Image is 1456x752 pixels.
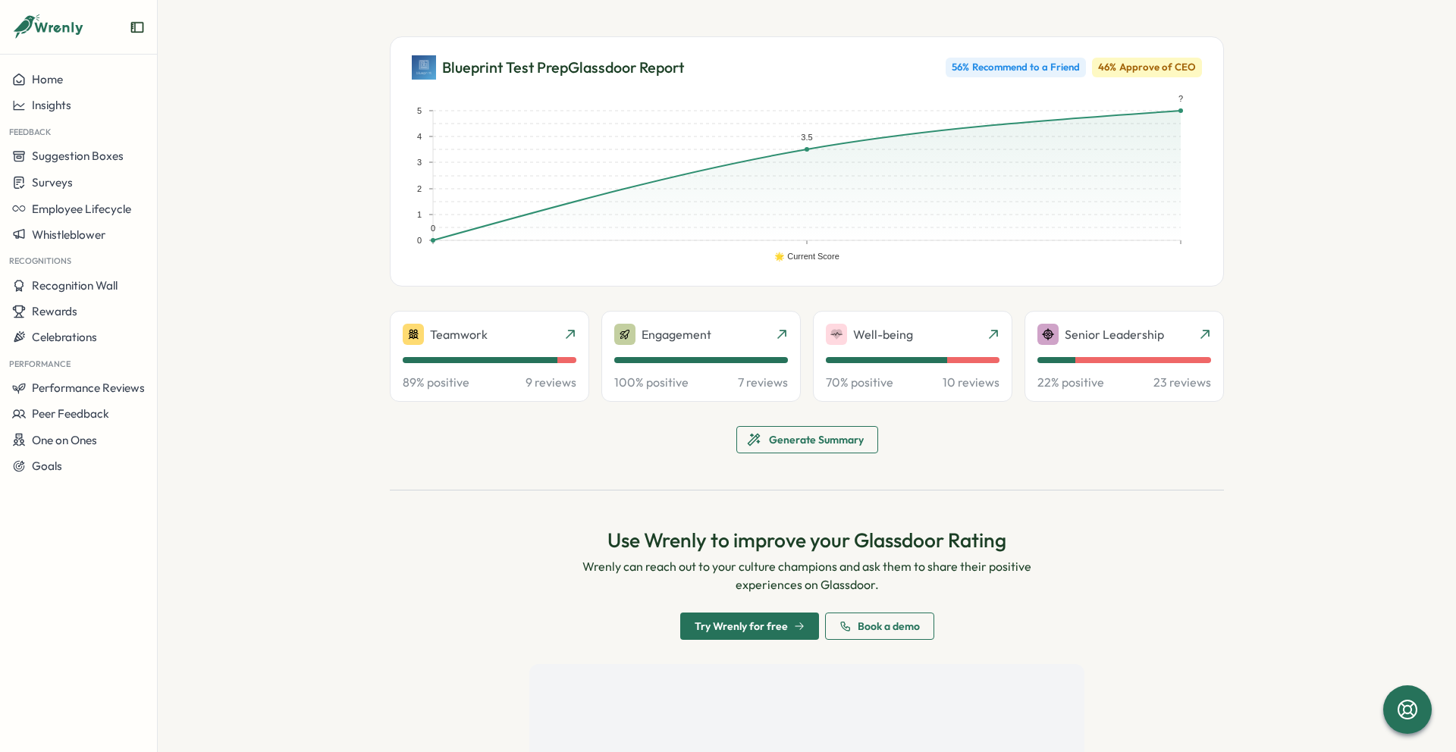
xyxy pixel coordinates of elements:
[442,56,684,80] p: Blueprint Test Prep Glassdoor Report
[738,375,788,389] p: 7 reviews
[1098,61,1116,74] span: 46 %
[1119,61,1196,74] span: Approve of CEO
[826,375,893,389] p: 70 % positive
[769,427,864,453] span: Generate Summary
[32,149,124,163] span: Suggestion Boxes
[695,621,788,631] span: Try Wrenly for free
[825,613,934,640] button: Book a demo
[417,158,422,167] text: 3
[1037,375,1104,389] p: 22 % positive
[32,175,73,190] span: Surveys
[32,278,118,293] span: Recognition Wall
[952,61,969,74] span: 56 %
[32,406,109,421] span: Peer Feedback
[552,557,1062,595] p: Wrenly can reach out to your culture champions and ask them to share their positive experiences o...
[858,621,920,631] span: Book a demo
[412,55,436,80] img: Blueprint Test Prep
[417,184,422,193] text: 2
[972,61,1080,74] span: Recommend to a Friend
[417,210,422,219] text: 1
[430,327,488,341] p: Teamwork
[552,527,1062,553] p: Use Wrenly to improve your Glassdoor Rating
[1025,311,1224,402] button: Senior Leadership22% positive23 reviews
[417,106,422,115] text: 5
[417,132,422,141] text: 4
[32,202,131,216] span: Employee Lifecycle
[853,327,913,341] p: Well-being
[736,426,878,453] button: Generate Summary
[1153,375,1211,389] p: 23 reviews
[943,375,999,389] p: 10 reviews
[32,98,71,112] span: Insights
[614,375,689,389] p: 100 % positive
[813,311,1012,402] button: Well-being70% positive10 reviews
[774,251,839,262] text: 🌟 Current Score
[32,72,63,86] span: Home
[32,433,97,447] span: One on Ones
[32,381,145,395] span: Performance Reviews
[417,236,422,245] text: 0
[32,227,105,242] span: Whistleblower
[32,459,62,473] span: Goals
[32,330,97,344] span: Celebrations
[390,311,589,402] button: Teamwork89% positive9 reviews
[1065,327,1164,341] p: Senior Leadership
[601,311,801,402] button: Engagement100% positive7 reviews
[32,304,77,318] span: Rewards
[526,375,576,389] p: 9 reviews
[403,375,469,389] p: 89 % positive
[642,327,711,341] p: Engagement
[130,20,145,35] button: Expand sidebar
[680,613,819,640] button: Try Wrenly for free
